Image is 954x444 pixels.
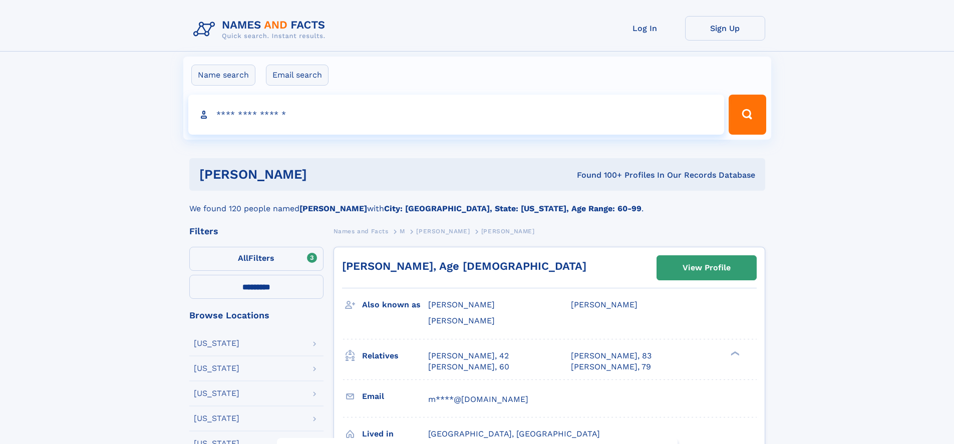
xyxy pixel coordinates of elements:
[416,225,470,237] a: [PERSON_NAME]
[481,228,535,235] span: [PERSON_NAME]
[362,425,428,442] h3: Lived in
[657,256,756,280] a: View Profile
[191,65,255,86] label: Name search
[605,16,685,41] a: Log In
[442,170,755,181] div: Found 100+ Profiles In Our Records Database
[428,350,509,361] a: [PERSON_NAME], 42
[194,414,239,422] div: [US_STATE]
[299,204,367,213] b: [PERSON_NAME]
[384,204,642,213] b: City: [GEOGRAPHIC_DATA], State: [US_STATE], Age Range: 60-99
[362,296,428,313] h3: Also known as
[428,361,509,372] a: [PERSON_NAME], 60
[362,388,428,405] h3: Email
[238,253,248,263] span: All
[189,247,324,271] label: Filters
[685,16,765,41] a: Sign Up
[194,339,239,347] div: [US_STATE]
[194,389,239,397] div: [US_STATE]
[728,350,740,356] div: ❯
[189,311,324,320] div: Browse Locations
[194,364,239,372] div: [US_STATE]
[188,95,725,135] input: search input
[189,16,334,43] img: Logo Names and Facts
[683,256,731,279] div: View Profile
[400,225,405,237] a: M
[416,228,470,235] span: [PERSON_NAME]
[400,228,405,235] span: M
[571,361,651,372] a: [PERSON_NAME], 79
[266,65,329,86] label: Email search
[729,95,766,135] button: Search Button
[428,300,495,309] span: [PERSON_NAME]
[571,300,638,309] span: [PERSON_NAME]
[428,429,600,438] span: [GEOGRAPHIC_DATA], [GEOGRAPHIC_DATA]
[199,168,442,181] h1: [PERSON_NAME]
[342,260,586,272] a: [PERSON_NAME], Age [DEMOGRAPHIC_DATA]
[571,350,652,361] a: [PERSON_NAME], 83
[334,225,389,237] a: Names and Facts
[189,227,324,236] div: Filters
[362,347,428,364] h3: Relatives
[428,316,495,325] span: [PERSON_NAME]
[189,191,765,215] div: We found 120 people named with .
